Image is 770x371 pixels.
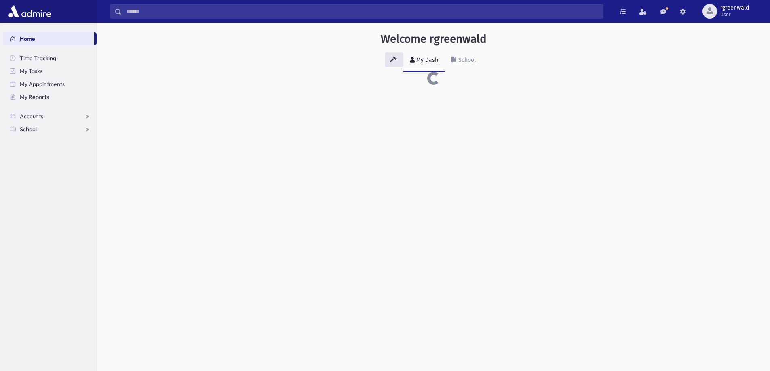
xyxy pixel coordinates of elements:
span: My Tasks [20,67,42,75]
span: Accounts [20,113,43,120]
div: My Dash [415,57,438,63]
a: My Tasks [3,65,97,78]
input: Search [122,4,603,19]
a: My Reports [3,90,97,103]
span: My Reports [20,93,49,101]
div: School [457,57,476,63]
a: Time Tracking [3,52,97,65]
a: My Dash [403,49,445,72]
span: Time Tracking [20,54,56,62]
a: School [3,123,97,136]
span: School [20,126,37,133]
a: School [445,49,482,72]
h3: Welcome rgreenwald [381,32,487,46]
a: Accounts [3,110,97,123]
a: Home [3,32,94,45]
span: User [720,11,749,18]
img: AdmirePro [6,3,53,19]
a: My Appointments [3,78,97,90]
span: Home [20,35,35,42]
span: My Appointments [20,80,65,88]
span: rgreenwald [720,5,749,11]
